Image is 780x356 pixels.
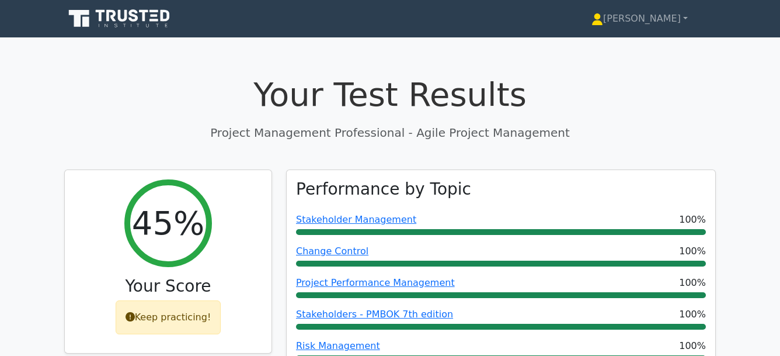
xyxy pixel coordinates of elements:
[679,307,706,322] span: 100%
[296,277,455,288] a: Project Performance Management
[679,213,706,227] span: 100%
[679,244,706,258] span: 100%
[296,309,453,320] a: Stakeholders - PMBOK 7th edition
[64,124,716,141] p: Project Management Professional - Agile Project Management
[563,7,716,30] a: [PERSON_NAME]
[296,214,416,225] a: Stakeholder Management
[296,179,471,199] h3: Performance by Topic
[679,339,706,353] span: 100%
[64,75,716,114] h1: Your Test Results
[74,276,262,296] h3: Your Score
[132,203,204,243] h2: 45%
[679,276,706,290] span: 100%
[296,340,380,351] a: Risk Management
[296,246,368,257] a: Change Control
[116,300,221,334] div: Keep practicing!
